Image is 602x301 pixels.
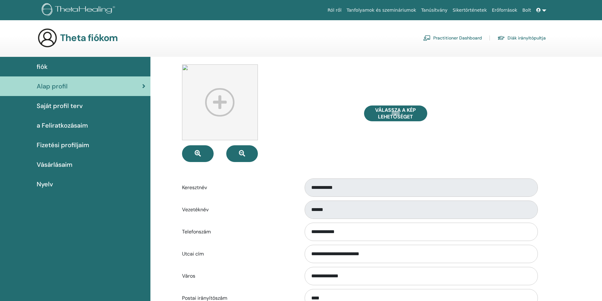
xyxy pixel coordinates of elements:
img: generic-user-icon.jpg [37,28,58,48]
a: Tanfolyamok és szemináriumok [344,4,419,16]
img: profile [182,64,258,140]
a: Diák irányítópultja [497,33,546,43]
span: fiók [37,62,48,71]
span: Vásárlásaim [37,160,72,169]
span: Fizetési profiljaim [37,140,89,150]
label: Keresztnév [177,182,299,194]
a: Tanúsítvány [419,4,450,16]
span: Válassza a Kép lehetőséget [372,107,419,120]
span: a Feliratkozásaim [37,121,88,130]
label: Város [177,270,299,282]
h3: Theta fiókom [60,32,118,44]
span: Saját profil terv [37,101,83,111]
span: Nyelv [37,179,53,189]
label: Vezetéknév [177,204,299,216]
span: Alap profil [37,81,68,91]
label: Telefonszám [177,226,299,238]
a: Sikertörténetek [450,4,489,16]
a: Bolt [520,4,534,16]
img: graduation-cap.svg [497,35,505,41]
input: Válassza a Kép lehetőséget [392,111,400,116]
a: Erőforrások [490,4,520,16]
img: chalkboard-teacher.svg [423,35,431,41]
a: Practitioner Dashboard [423,33,482,43]
img: logo.png [42,3,117,17]
a: Ról ről [325,4,344,16]
label: Utcai cím [177,248,299,260]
